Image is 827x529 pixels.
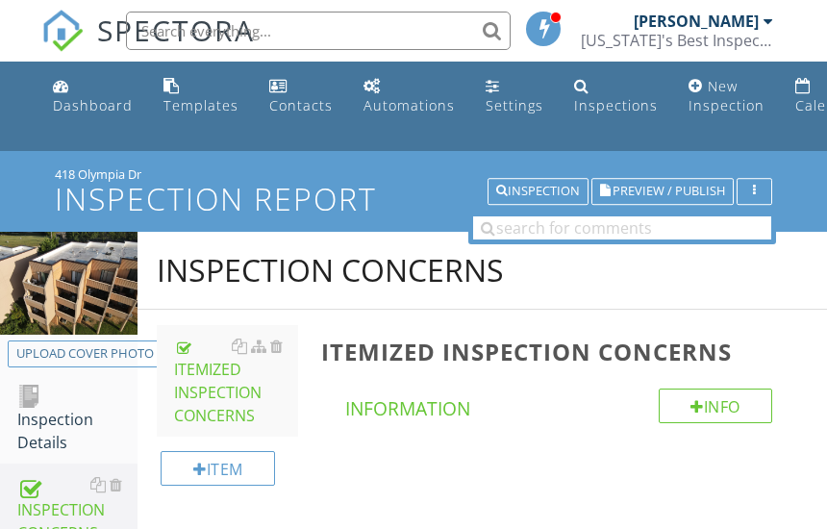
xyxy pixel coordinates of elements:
[356,69,463,124] a: Automations (Basic)
[41,26,255,66] a: SPECTORA
[681,69,772,124] a: New Inspection
[363,96,455,114] div: Automations
[16,344,154,364] div: Upload cover photo
[345,389,771,421] h4: Information
[478,69,551,124] a: Settings
[496,185,580,198] div: Inspection
[566,69,665,124] a: Inspections
[634,12,759,31] div: [PERSON_NAME]
[262,69,340,124] a: Contacts
[55,166,771,182] div: 418 Olympia Dr
[574,96,658,114] div: Inspections
[591,181,734,198] a: Preview / Publish
[163,96,238,114] div: Templates
[659,389,772,423] div: Info
[321,339,795,365] h3: ITEMIZED INSPECTION CONCERNS
[174,335,298,427] div: ITEMIZED INSPECTION CONCERNS
[161,451,275,486] div: Item
[126,12,511,50] input: Search everything...
[53,96,133,114] div: Dashboard
[45,69,140,124] a: Dashboard
[8,340,163,367] button: Upload cover photo
[488,178,589,205] button: Inspection
[613,186,725,198] span: Preview / Publish
[488,181,589,198] a: Inspection
[156,69,246,124] a: Templates
[581,31,773,50] div: Tennessee's Best Inspection Services, INC
[689,77,764,114] div: New Inspection
[55,182,771,215] h1: Inspection Report
[41,10,84,52] img: The Best Home Inspection Software - Spectora
[97,10,255,50] span: SPECTORA
[269,96,333,114] div: Contacts
[157,251,504,290] div: INSPECTION CONCERNS
[473,216,771,239] input: search for comments
[591,178,734,205] button: Preview / Publish
[17,383,138,454] div: Inspection Details
[486,96,543,114] div: Settings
